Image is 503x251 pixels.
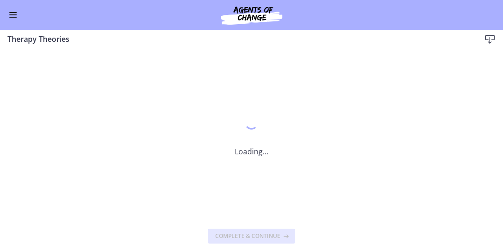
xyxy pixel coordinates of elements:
img: Agents of Change [196,4,307,26]
button: Complete & continue [208,229,295,244]
div: 1 [235,113,268,135]
span: Complete & continue [215,232,280,240]
h3: Therapy Theories [7,33,466,45]
button: Enable menu [7,9,19,20]
p: Loading... [235,146,268,157]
